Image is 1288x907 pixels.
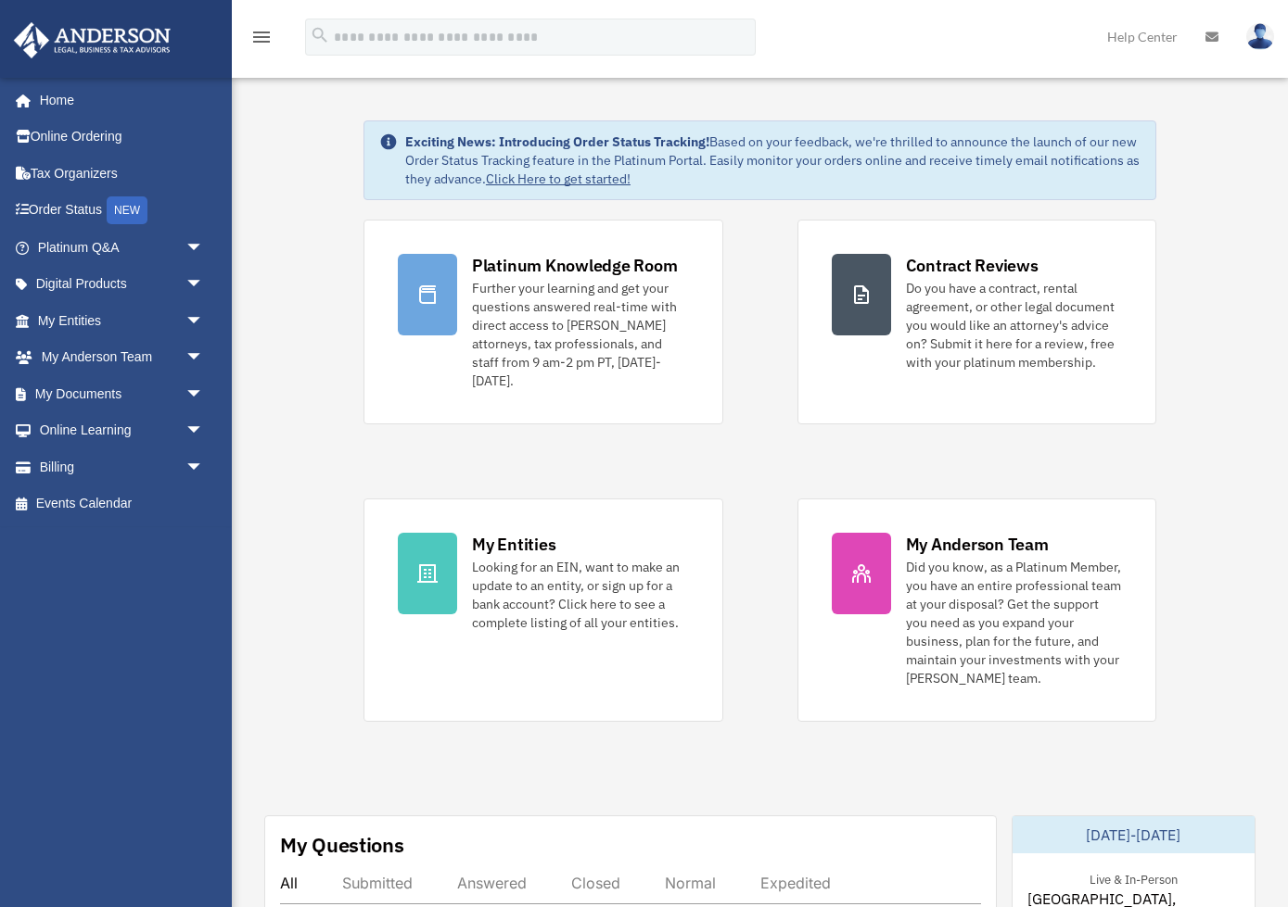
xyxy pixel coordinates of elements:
[363,498,723,722] a: My Entities Looking for an EIN, want to make an update to an entity, or sign up for a bank accoun...
[1246,23,1274,50] img: User Pic
[342,874,413,892] div: Submitted
[13,339,232,376] a: My Anderson Teamarrow_drop_down
[13,412,232,449] a: Online Learningarrow_drop_down
[250,26,273,48] i: menu
[906,558,1123,687] div: Did you know, as a Platinum Member, you have an entire professional team at your disposal? Get th...
[185,266,223,304] span: arrow_drop_down
[13,229,232,266] a: Platinum Q&Aarrow_drop_down
[906,279,1123,372] div: Do you have a contract, rental agreement, or other legal document you would like an attorney's ad...
[797,498,1157,722] a: My Anderson Team Did you know, as a Platinum Member, you have an entire professional team at your...
[363,220,723,424] a: Platinum Knowledge Room Further your learning and get your questions answered real-time with dire...
[185,375,223,413] span: arrow_drop_down
[185,339,223,377] span: arrow_drop_down
[185,448,223,486] span: arrow_drop_down
[13,155,232,192] a: Tax Organizers
[185,229,223,267] span: arrow_drop_down
[107,196,147,224] div: NEW
[185,302,223,340] span: arrow_drop_down
[472,254,678,277] div: Platinum Knowledge Room
[280,874,298,892] div: All
[906,254,1039,277] div: Contract Reviews
[472,558,689,632] div: Looking for an EIN, want to make an update to an entity, or sign up for a bank account? Click her...
[472,533,555,556] div: My Entities
[13,448,232,485] a: Billingarrow_drop_down
[405,132,1141,188] div: Based on your feedback, we're thrilled to announce the launch of our new Order Status Tracking fe...
[13,119,232,156] a: Online Ordering
[8,22,176,58] img: Anderson Advisors Platinum Portal
[185,412,223,450] span: arrow_drop_down
[13,192,232,230] a: Order StatusNEW
[486,170,631,187] a: Click Here to get started!
[310,25,330,45] i: search
[1075,868,1192,888] div: Live & In-Person
[457,874,527,892] div: Answered
[906,533,1049,556] div: My Anderson Team
[405,133,709,150] strong: Exciting News: Introducing Order Status Tracking!
[13,266,232,303] a: Digital Productsarrow_drop_down
[13,302,232,339] a: My Entitiesarrow_drop_down
[250,32,273,48] a: menu
[571,874,620,892] div: Closed
[280,831,404,859] div: My Questions
[13,82,223,119] a: Home
[13,485,232,523] a: Events Calendar
[665,874,716,892] div: Normal
[472,279,689,390] div: Further your learning and get your questions answered real-time with direct access to [PERSON_NAM...
[1013,816,1255,853] div: [DATE]-[DATE]
[13,375,232,412] a: My Documentsarrow_drop_down
[797,220,1157,424] a: Contract Reviews Do you have a contract, rental agreement, or other legal document you would like...
[760,874,831,892] div: Expedited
